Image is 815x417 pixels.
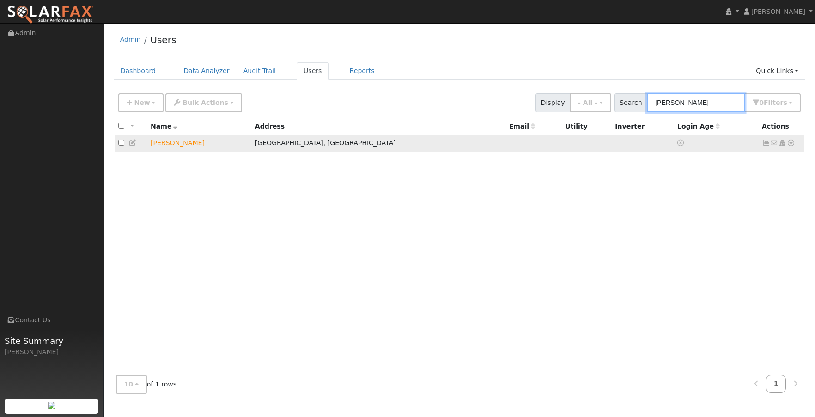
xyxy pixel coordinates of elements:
i: No email address [770,140,779,146]
button: Bulk Actions [165,93,242,112]
a: Other actions [787,138,795,148]
input: Search [647,93,745,112]
button: - All - [570,93,611,112]
span: Days since last login [677,123,720,130]
a: Dashboard [114,62,163,80]
div: Actions [762,122,801,131]
a: Reports [343,62,382,80]
a: Edit User [129,139,137,147]
a: Audit Trail [237,62,283,80]
a: No login access [677,139,686,147]
span: Search [614,93,647,112]
span: New [134,99,150,106]
button: 0Filters [744,93,801,112]
a: Login As [778,139,786,147]
span: Bulk Actions [182,99,228,106]
a: Users [150,34,176,45]
td: [GEOGRAPHIC_DATA], [GEOGRAPHIC_DATA] [252,135,506,152]
a: Users [297,62,329,80]
button: 10 [116,375,147,394]
span: Name [151,123,178,130]
span: s [783,99,787,106]
a: Data Analyzer [176,62,237,80]
span: Email [509,123,535,130]
img: retrieve [48,402,55,409]
div: Address [255,122,503,131]
span: of 1 rows [116,375,177,394]
span: Filter [764,99,787,106]
td: Lead [147,135,252,152]
a: Admin [120,36,141,43]
button: New [118,93,164,112]
img: SolarFax [7,5,94,25]
div: Inverter [615,122,671,131]
a: 1 [766,375,786,393]
span: Site Summary [5,335,99,347]
span: Display [535,93,570,112]
span: 10 [124,380,134,388]
a: Quick Links [749,62,805,80]
div: Utility [565,122,608,131]
div: [PERSON_NAME] [5,347,99,357]
span: [PERSON_NAME] [751,8,805,15]
a: Not connected [762,139,770,147]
